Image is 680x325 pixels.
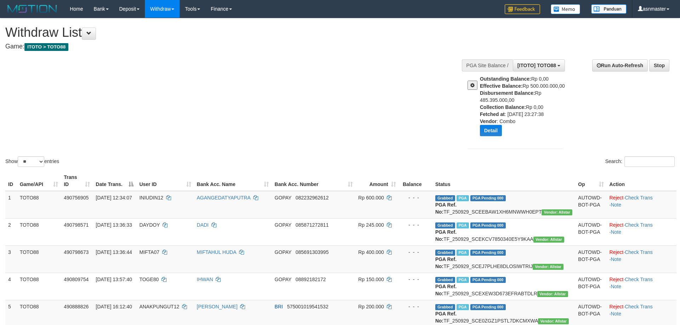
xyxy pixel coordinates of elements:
span: Vendor URL: https://secure31.1velocity.biz [538,318,569,324]
h4: Game: [5,43,446,50]
span: Marked by asnPGAWD [457,277,469,283]
span: PGA Pending [470,195,506,201]
th: Amount: activate to sort column ascending [356,171,399,191]
span: 490756905 [64,195,89,201]
span: Rp 600.000 [358,195,384,201]
span: Grabbed [435,304,455,310]
div: - - - [402,276,430,283]
span: 490798571 [64,222,89,228]
span: PGA Pending [470,277,506,283]
div: - - - [402,194,430,201]
div: PGA Site Balance / [462,59,513,71]
td: TF_250929_SCEJ7PLHE8DLOSIWTRIJ [432,245,575,273]
span: DAYDOY [139,222,160,228]
a: Note [611,202,621,208]
th: Action [607,171,676,191]
input: Search: [624,156,675,167]
span: ANAKPUNGUT12 [139,304,179,309]
span: [ITOTO] TOTO88 [517,63,556,68]
span: [DATE] 13:36:33 [96,222,132,228]
td: 3 [5,245,17,273]
a: Reject [610,304,624,309]
span: Copy 082232962612 to clipboard [296,195,329,201]
span: Grabbed [435,277,455,283]
span: Vendor URL: https://secure31.1velocity.biz [542,209,572,215]
b: Fetched at [480,111,505,117]
img: panduan.png [591,4,627,14]
b: Collection Balance: [480,104,526,110]
th: Bank Acc. Name: activate to sort column ascending [194,171,272,191]
span: Grabbed [435,250,455,256]
td: AUTOWD-BOT-PGA [575,273,606,300]
a: Reject [610,249,624,255]
th: Game/API: activate to sort column ascending [17,171,61,191]
a: Reject [610,195,624,201]
td: · · [607,191,676,219]
img: Button%20Memo.svg [551,4,580,14]
td: · · [607,218,676,245]
span: Grabbed [435,222,455,228]
label: Search: [605,156,675,167]
a: Reject [610,277,624,282]
th: Bank Acc. Number: activate to sort column ascending [272,171,355,191]
b: PGA Ref. No: [435,256,457,269]
th: Date Trans.: activate to sort column descending [93,171,136,191]
td: 1 [5,191,17,219]
td: TOTO88 [17,191,61,219]
a: Check Trans [625,277,653,282]
th: Status [432,171,575,191]
span: Grabbed [435,195,455,201]
h1: Withdraw List [5,25,446,40]
span: 490798673 [64,249,89,255]
td: TOTO88 [17,245,61,273]
span: INIUDIN12 [139,195,163,201]
span: Vendor URL: https://secure31.1velocity.biz [533,237,564,243]
a: MIFTAHUL HUDA [197,249,236,255]
a: Note [611,256,621,262]
b: Effective Balance: [480,83,523,89]
span: 490888826 [64,304,89,309]
a: Check Trans [625,222,653,228]
img: Feedback.jpg [505,4,540,14]
td: 2 [5,218,17,245]
b: PGA Ref. No: [435,284,457,296]
b: PGA Ref. No: [435,311,457,324]
span: Marked by asnPGAWD [457,250,469,256]
span: Copy 085691303995 to clipboard [296,249,329,255]
span: 490809754 [64,277,89,282]
span: Rp 150.000 [358,277,384,282]
th: User ID: activate to sort column ascending [136,171,194,191]
span: [DATE] 13:36:44 [96,249,132,255]
span: Marked by asnPGAWD [457,195,469,201]
span: GOPAY [274,195,291,201]
span: PGA Pending [470,250,506,256]
span: Rp 400.000 [358,249,384,255]
span: BRI [274,304,283,309]
b: Outstanding Balance: [480,76,531,82]
button: Detail [480,125,502,136]
a: Run Auto-Refresh [592,59,648,71]
div: - - - [402,249,430,256]
b: Vendor [480,118,497,124]
span: Marked by asnPGAWD [457,222,469,228]
td: TOTO88 [17,273,61,300]
span: MIFTA07 [139,249,159,255]
span: [DATE] 12:34:07 [96,195,132,201]
b: Disbursement Balance: [480,90,535,96]
td: TF_250929_SCEEBAW1XH6MNWWH0EPT [432,191,575,219]
a: Stop [649,59,669,71]
span: Rp 200.000 [358,304,384,309]
td: TOTO88 [17,218,61,245]
a: DADI [197,222,209,228]
select: Showentries [18,156,44,167]
td: AUTOWD-BOT-PGA [575,218,606,245]
span: PGA Pending [470,222,506,228]
th: Balance [399,171,432,191]
th: Trans ID: activate to sort column ascending [61,171,93,191]
img: MOTION_logo.png [5,4,59,14]
td: · · [607,273,676,300]
span: [DATE] 16:12:40 [96,304,132,309]
td: 4 [5,273,17,300]
td: AUTOWD-BOT-PGA [575,191,606,219]
a: Note [611,229,621,235]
